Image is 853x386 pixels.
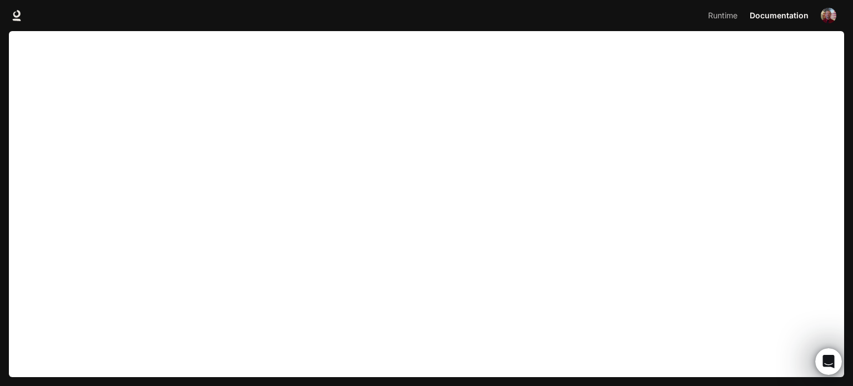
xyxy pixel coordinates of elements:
img: User avatar [821,8,836,23]
button: User avatar [817,4,840,27]
iframe: Documentation [9,31,844,386]
span: Documentation [750,9,809,23]
a: Documentation [745,4,813,27]
a: Runtime [704,4,744,27]
span: Runtime [708,9,737,23]
iframe: Intercom live chat [815,348,842,375]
